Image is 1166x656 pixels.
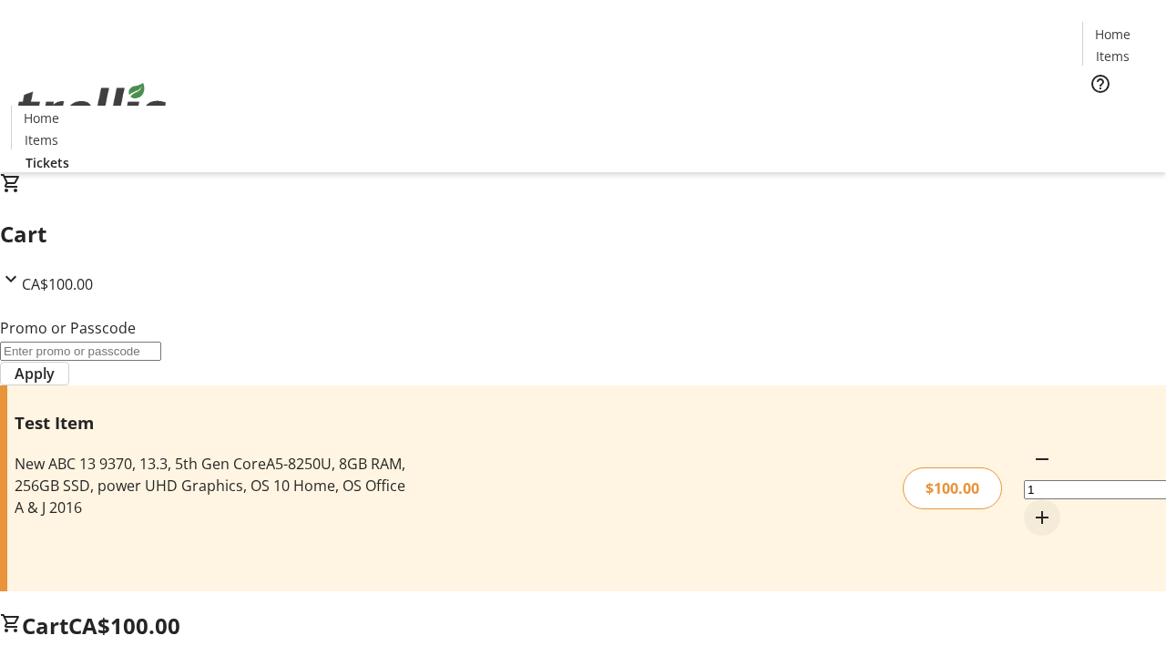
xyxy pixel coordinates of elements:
[12,130,70,149] a: Items
[68,610,180,641] span: CA$100.00
[26,153,69,172] span: Tickets
[1095,25,1130,44] span: Home
[15,363,55,384] span: Apply
[1096,46,1130,66] span: Items
[11,153,84,172] a: Tickets
[12,108,70,128] a: Home
[1082,66,1119,102] button: Help
[1097,106,1140,125] span: Tickets
[25,130,58,149] span: Items
[1024,441,1060,477] button: Decrement by one
[1082,106,1155,125] a: Tickets
[11,63,173,154] img: Orient E2E Organization pi57r93IVV's Logo
[1083,25,1141,44] a: Home
[22,274,93,294] span: CA$100.00
[1083,46,1141,66] a: Items
[903,467,1002,509] div: $100.00
[15,410,413,436] h3: Test Item
[24,108,59,128] span: Home
[1024,499,1060,536] button: Increment by one
[15,453,413,518] div: New ABC 13 9370, 13.3, 5th Gen CoreA5-8250U, 8GB RAM, 256GB SSD, power UHD Graphics, OS 10 Home, ...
